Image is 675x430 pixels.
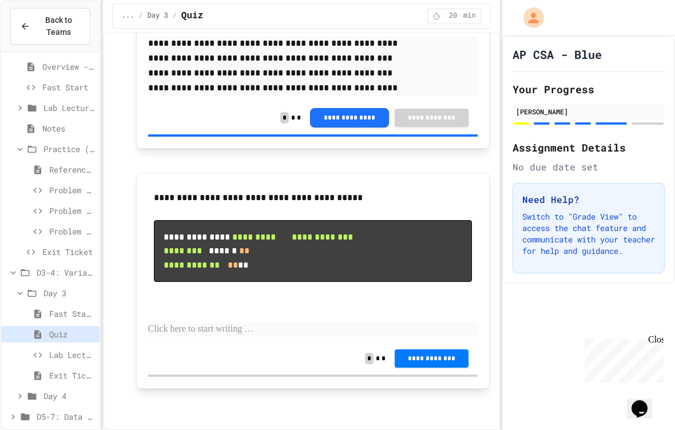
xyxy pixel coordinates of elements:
[181,9,203,23] span: Quiz
[49,328,95,340] span: Quiz
[511,5,547,31] div: My Account
[10,8,90,45] button: Back to Teams
[516,106,661,117] div: [PERSON_NAME]
[43,143,95,155] span: Practice (20 mins)
[49,308,95,320] span: Fast Start
[43,102,95,114] span: Lab Lecture (20 mins)
[5,5,79,73] div: Chat with us now!Close
[122,11,134,21] span: ...
[43,390,95,402] span: Day 4
[580,335,664,383] iframe: chat widget
[138,11,142,21] span: /
[148,11,168,21] span: Day 3
[49,369,95,381] span: Exit Ticket
[444,11,462,21] span: 20
[49,349,95,361] span: Lab Lecture
[513,46,602,62] h1: AP CSA - Blue
[627,384,664,419] iframe: chat widget
[43,287,95,299] span: Day 3
[173,11,177,21] span: /
[463,11,476,21] span: min
[513,160,665,174] div: No due date set
[37,266,95,278] span: D3-4: Variables and Input
[522,211,655,257] p: Switch to "Grade View" to access the chat feature and communicate with your teacher for help and ...
[42,61,95,73] span: Overview - Teacher Only
[49,184,95,196] span: Problem 1: System Status
[42,122,95,134] span: Notes
[49,225,95,237] span: Problem 3: Rocket Launch
[42,81,95,93] span: Fast Start
[513,81,665,97] h2: Your Progress
[513,140,665,156] h2: Assignment Details
[37,411,95,423] span: D5-7: Data Types and Number Calculations
[37,14,81,38] span: Back to Teams
[49,205,95,217] span: Problem 2: Mission Log with border
[522,193,655,206] h3: Need Help?
[49,164,95,176] span: Reference links
[42,246,95,258] span: Exit Ticket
